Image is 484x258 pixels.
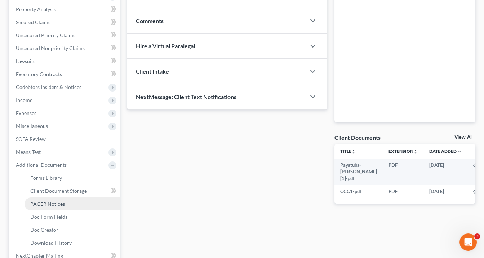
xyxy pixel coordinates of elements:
[10,55,120,68] a: Lawsuits
[16,84,81,90] span: Codebtors Insiders & Notices
[16,19,50,25] span: Secured Claims
[25,172,120,184] a: Forms Library
[25,236,120,249] a: Download History
[30,201,65,207] span: PACER Notices
[10,29,120,42] a: Unsecured Priority Claims
[16,71,62,77] span: Executory Contracts
[10,3,120,16] a: Property Analysis
[30,227,58,233] span: Doc Creator
[429,148,462,154] a: Date Added expand_more
[334,134,381,141] div: Client Documents
[25,197,120,210] a: PACER Notices
[16,32,75,38] span: Unsecured Priority Claims
[136,68,169,75] span: Client Intake
[383,159,423,185] td: PDF
[10,42,120,55] a: Unsecured Nonpriority Claims
[136,93,236,100] span: NextMessage: Client Text Notifications
[423,185,467,198] td: [DATE]
[25,184,120,197] a: Client Document Storage
[16,97,32,103] span: Income
[136,17,164,24] span: Comments
[383,185,423,198] td: PDF
[388,148,418,154] a: Extensionunfold_more
[30,214,67,220] span: Doc Form Fields
[16,58,35,64] span: Lawsuits
[459,233,477,251] iframe: Intercom live chat
[340,148,356,154] a: Titleunfold_more
[454,135,472,140] a: View All
[30,188,87,194] span: Client Document Storage
[334,185,383,198] td: CCC1-pdf
[136,43,195,49] span: Hire a Virtual Paralegal
[457,150,462,154] i: expand_more
[25,210,120,223] a: Doc Form Fields
[16,110,36,116] span: Expenses
[10,133,120,146] a: SOFA Review
[16,123,48,129] span: Miscellaneous
[30,175,62,181] span: Forms Library
[423,159,467,185] td: [DATE]
[10,16,120,29] a: Secured Claims
[16,6,56,12] span: Property Analysis
[16,136,46,142] span: SOFA Review
[474,233,480,239] span: 3
[351,150,356,154] i: unfold_more
[16,162,67,168] span: Additional Documents
[334,159,383,185] td: Paystubs-[PERSON_NAME][1]-pdf
[16,45,85,51] span: Unsecured Nonpriority Claims
[413,150,418,154] i: unfold_more
[30,240,72,246] span: Download History
[10,68,120,81] a: Executory Contracts
[25,223,120,236] a: Doc Creator
[16,149,41,155] span: Means Test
